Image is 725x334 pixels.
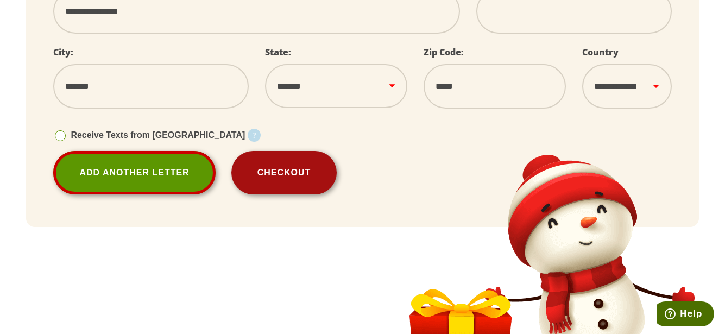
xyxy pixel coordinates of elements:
iframe: Opens a widget where you can find more information [657,301,714,329]
span: Receive Texts from [GEOGRAPHIC_DATA] [71,130,245,140]
a: Add Another Letter [53,151,215,194]
label: Country [582,46,619,58]
label: State: [265,46,291,58]
label: Zip Code: [424,46,464,58]
label: City: [53,46,73,58]
button: Checkout [231,151,337,194]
